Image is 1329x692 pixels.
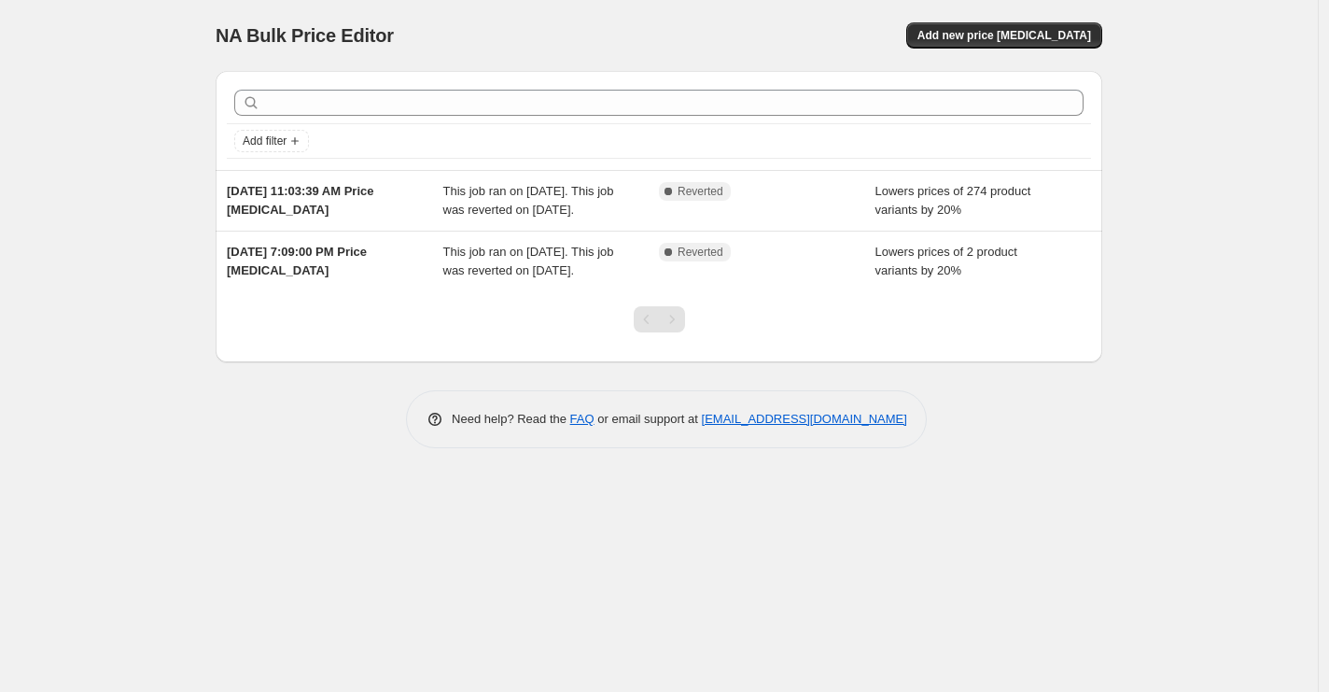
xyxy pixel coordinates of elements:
[634,306,685,332] nav: Pagination
[875,245,1017,277] span: Lowers prices of 2 product variants by 20%
[595,412,702,426] span: or email support at
[243,134,287,148] span: Add filter
[570,412,595,426] a: FAQ
[678,245,723,260] span: Reverted
[875,184,1031,217] span: Lowers prices of 274 product variants by 20%
[702,412,907,426] a: [EMAIL_ADDRESS][DOMAIN_NAME]
[452,412,570,426] span: Need help? Read the
[216,25,394,46] span: NA Bulk Price Editor
[906,22,1102,49] button: Add new price [MEDICAL_DATA]
[678,184,723,199] span: Reverted
[227,245,367,277] span: [DATE] 7:09:00 PM Price [MEDICAL_DATA]
[443,184,614,217] span: This job ran on [DATE]. This job was reverted on [DATE].
[443,245,614,277] span: This job ran on [DATE]. This job was reverted on [DATE].
[227,184,374,217] span: [DATE] 11:03:39 AM Price [MEDICAL_DATA]
[234,130,309,152] button: Add filter
[917,28,1091,43] span: Add new price [MEDICAL_DATA]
